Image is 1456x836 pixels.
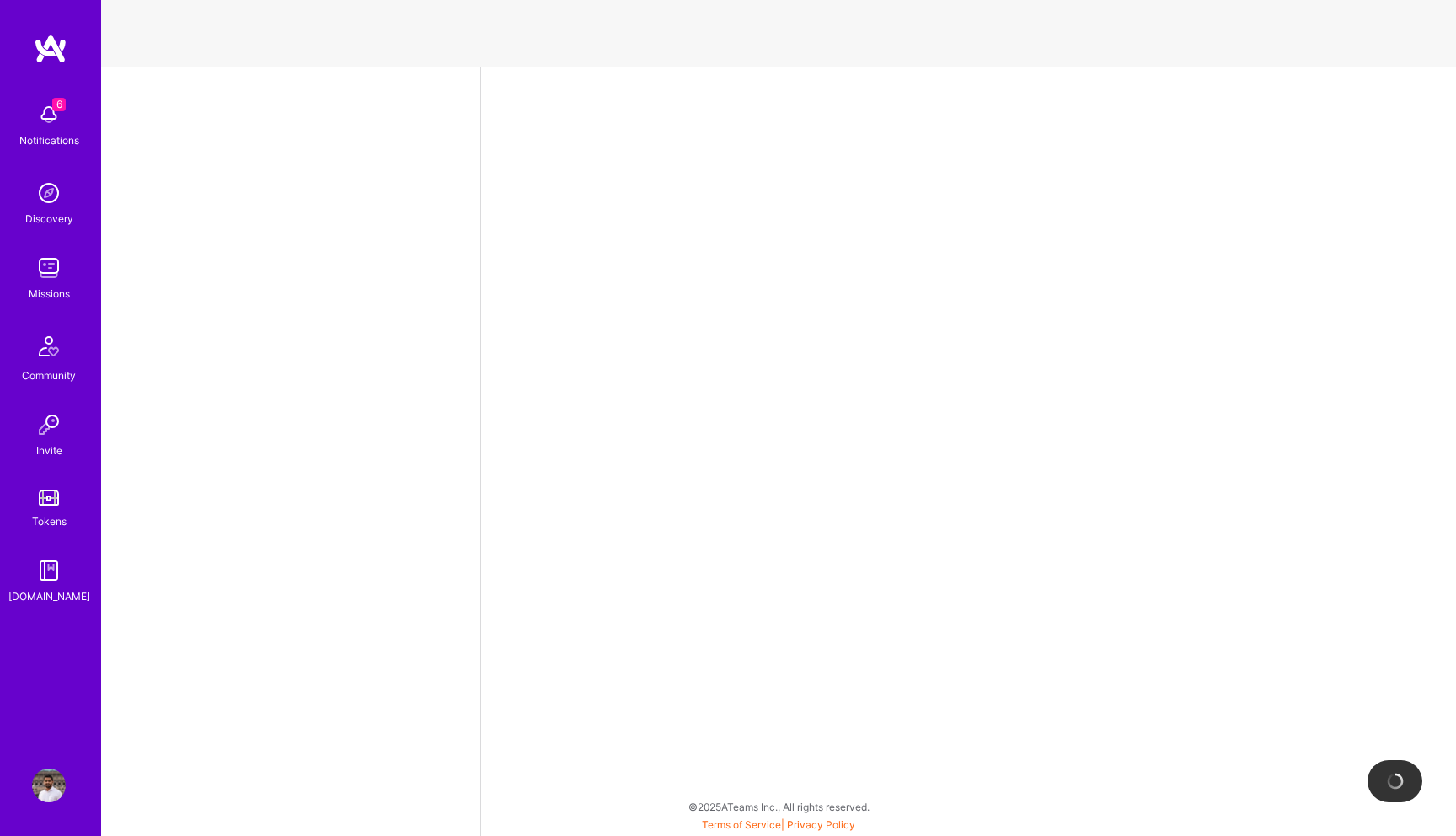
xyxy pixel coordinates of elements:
[32,769,66,802] img: User Avatar
[25,210,73,228] div: Discovery
[32,98,66,131] img: bell
[36,442,62,459] div: Invite
[28,769,70,802] a: User Avatar
[702,818,855,831] span: |
[19,131,79,149] div: Notifications
[8,587,90,605] div: [DOMAIN_NAME]
[32,408,66,442] img: Invite
[52,98,66,111] span: 6
[32,251,66,285] img: teamwork
[32,512,67,530] div: Tokens
[22,367,76,384] div: Community
[1387,773,1404,790] img: loading
[29,326,69,367] img: Community
[101,785,1456,828] div: © 2025 ATeams Inc., All rights reserved.
[32,554,66,587] img: guide book
[29,285,70,303] div: Missions
[787,818,855,831] a: Privacy Policy
[32,176,66,210] img: discovery
[702,818,781,831] a: Terms of Service
[34,34,67,64] img: logo
[39,490,59,506] img: tokens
